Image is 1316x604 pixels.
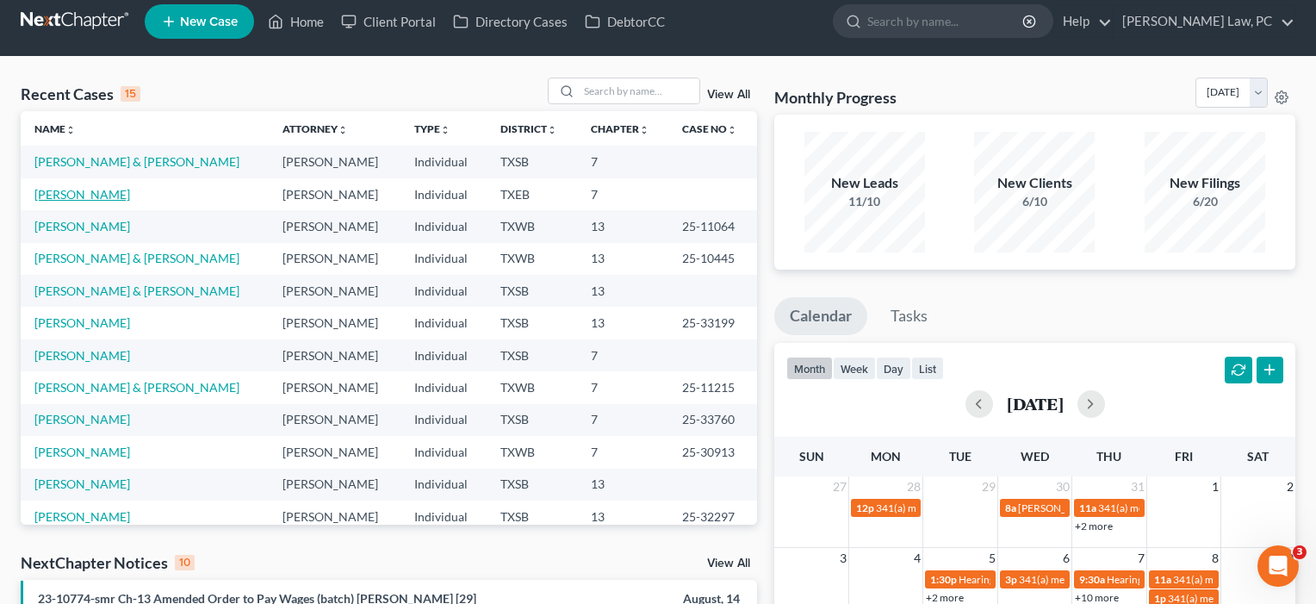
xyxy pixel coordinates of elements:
[1175,449,1193,464] span: Fri
[912,548,922,569] span: 4
[871,449,901,464] span: Mon
[487,275,577,307] td: TXSB
[332,6,444,37] a: Client Portal
[668,243,757,275] td: 25-10445
[1061,548,1071,569] span: 6
[547,125,557,135] i: unfold_more
[668,371,757,403] td: 25-11215
[905,476,922,497] span: 28
[487,501,577,532] td: TXSB
[833,357,876,380] button: week
[577,501,669,532] td: 13
[980,476,997,497] span: 29
[487,210,577,242] td: TXWB
[1005,501,1016,514] span: 8a
[1075,520,1113,532] a: +2 more
[34,509,130,524] a: [PERSON_NAME]
[577,275,669,307] td: 13
[1129,476,1146,497] span: 31
[1098,501,1264,514] span: 341(a) meeting for [PERSON_NAME]
[487,178,577,210] td: TXEB
[269,469,400,501] td: [PERSON_NAME]
[65,125,76,135] i: unfold_more
[34,122,76,135] a: Nameunfold_more
[930,573,957,586] span: 1:30p
[1079,501,1096,514] span: 11a
[668,307,757,339] td: 25-33199
[668,436,757,468] td: 25-30913
[34,219,130,234] a: [PERSON_NAME]
[577,339,669,371] td: 7
[487,404,577,436] td: TXSB
[34,348,130,363] a: [PERSON_NAME]
[579,78,699,103] input: Search by name...
[577,178,669,210] td: 7
[34,283,239,298] a: [PERSON_NAME] & [PERSON_NAME]
[487,469,577,501] td: TXSB
[799,449,824,464] span: Sun
[414,122,450,135] a: Typeunfold_more
[259,6,332,37] a: Home
[269,436,400,468] td: [PERSON_NAME]
[1019,573,1185,586] span: 341(a) meeting for [PERSON_NAME]
[400,243,487,275] td: Individual
[400,404,487,436] td: Individual
[269,339,400,371] td: [PERSON_NAME]
[400,275,487,307] td: Individual
[400,371,487,403] td: Individual
[487,371,577,403] td: TXWB
[400,436,487,468] td: Individual
[639,125,649,135] i: unfold_more
[1075,591,1119,604] a: +10 more
[34,476,130,491] a: [PERSON_NAME]
[121,86,140,102] div: 15
[269,404,400,436] td: [PERSON_NAME]
[1021,449,1049,464] span: Wed
[400,501,487,532] td: Individual
[487,436,577,468] td: TXWB
[1145,193,1265,210] div: 6/20
[831,476,848,497] span: 27
[269,210,400,242] td: [PERSON_NAME]
[804,193,925,210] div: 11/10
[911,357,944,380] button: list
[34,251,239,265] a: [PERSON_NAME] & [PERSON_NAME]
[1096,449,1121,464] span: Thu
[1210,548,1220,569] span: 8
[727,125,737,135] i: unfold_more
[786,357,833,380] button: month
[707,89,750,101] a: View All
[444,6,576,37] a: Directory Cases
[175,555,195,570] div: 10
[974,193,1095,210] div: 6/10
[21,84,140,104] div: Recent Cases
[269,243,400,275] td: [PERSON_NAME]
[577,371,669,403] td: 7
[774,297,867,335] a: Calendar
[577,404,669,436] td: 7
[577,307,669,339] td: 13
[269,275,400,307] td: [PERSON_NAME]
[959,573,1093,586] span: Hearing for [PERSON_NAME]
[1054,476,1071,497] span: 30
[400,146,487,177] td: Individual
[34,315,130,330] a: [PERSON_NAME]
[1005,573,1017,586] span: 3p
[668,210,757,242] td: 25-11064
[1293,545,1307,559] span: 3
[577,243,669,275] td: 13
[804,173,925,193] div: New Leads
[668,404,757,436] td: 25-33760
[1257,545,1299,587] iframe: Intercom live chat
[682,122,737,135] a: Case Nounfold_more
[1054,6,1112,37] a: Help
[282,122,348,135] a: Attorneyunfold_more
[1247,449,1269,464] span: Sat
[577,146,669,177] td: 7
[34,412,130,427] a: [PERSON_NAME]
[34,187,130,202] a: [PERSON_NAME]
[838,548,848,569] span: 3
[400,307,487,339] td: Individual
[487,307,577,339] td: TXSB
[1079,573,1105,586] span: 9:30a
